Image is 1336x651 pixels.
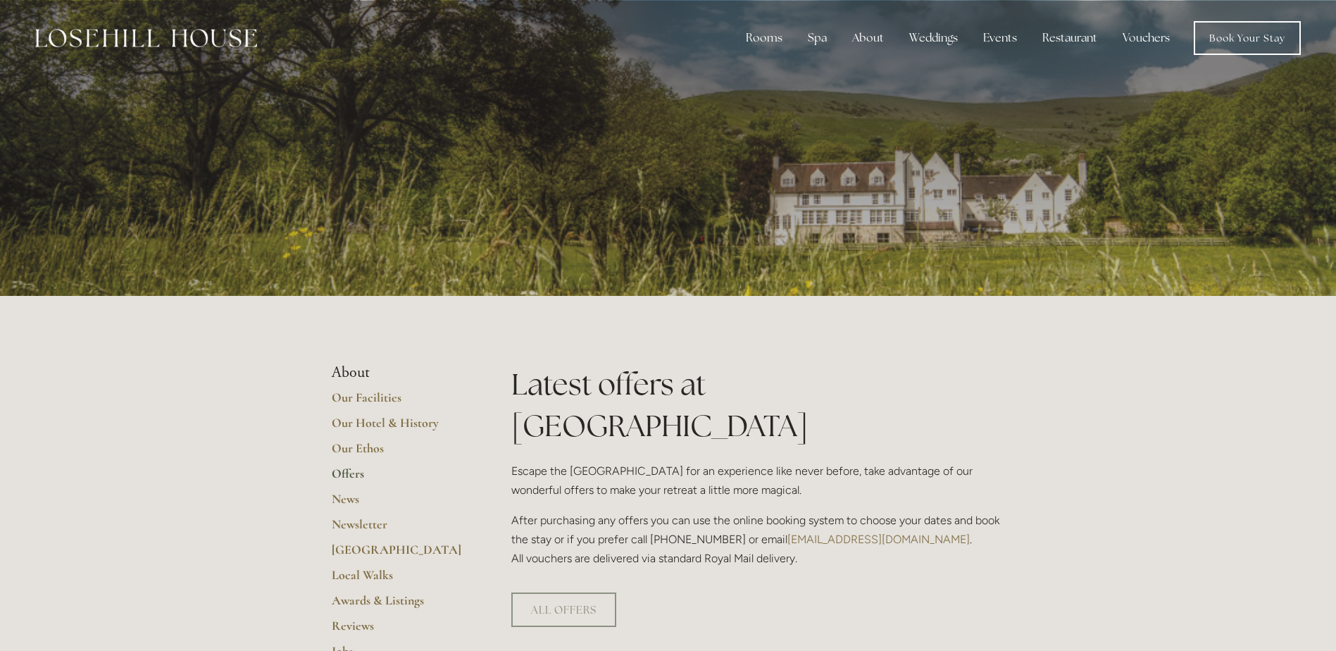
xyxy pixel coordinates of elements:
[332,440,466,466] a: Our Ethos
[511,511,1005,569] p: After purchasing any offers you can use the online booking system to choose your dates and book t...
[972,24,1028,52] div: Events
[511,364,1005,447] h1: Latest offers at [GEOGRAPHIC_DATA]
[1194,21,1301,55] a: Book Your Stay
[511,593,616,627] a: ALL OFFERS
[898,24,969,52] div: Weddings
[332,618,466,643] a: Reviews
[332,567,466,593] a: Local Walks
[332,466,466,491] a: Offers
[332,491,466,516] a: News
[332,415,466,440] a: Our Hotel & History
[332,593,466,618] a: Awards & Listings
[511,461,1005,500] p: Escape the [GEOGRAPHIC_DATA] for an experience like never before, take advantage of our wonderful...
[1031,24,1109,52] div: Restaurant
[787,533,970,546] a: [EMAIL_ADDRESS][DOMAIN_NAME]
[332,542,466,567] a: [GEOGRAPHIC_DATA]
[35,29,257,47] img: Losehill House
[332,364,466,382] li: About
[332,390,466,415] a: Our Facilities
[332,516,466,542] a: Newsletter
[841,24,895,52] div: About
[1111,24,1181,52] a: Vouchers
[797,24,838,52] div: Spa
[735,24,794,52] div: Rooms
